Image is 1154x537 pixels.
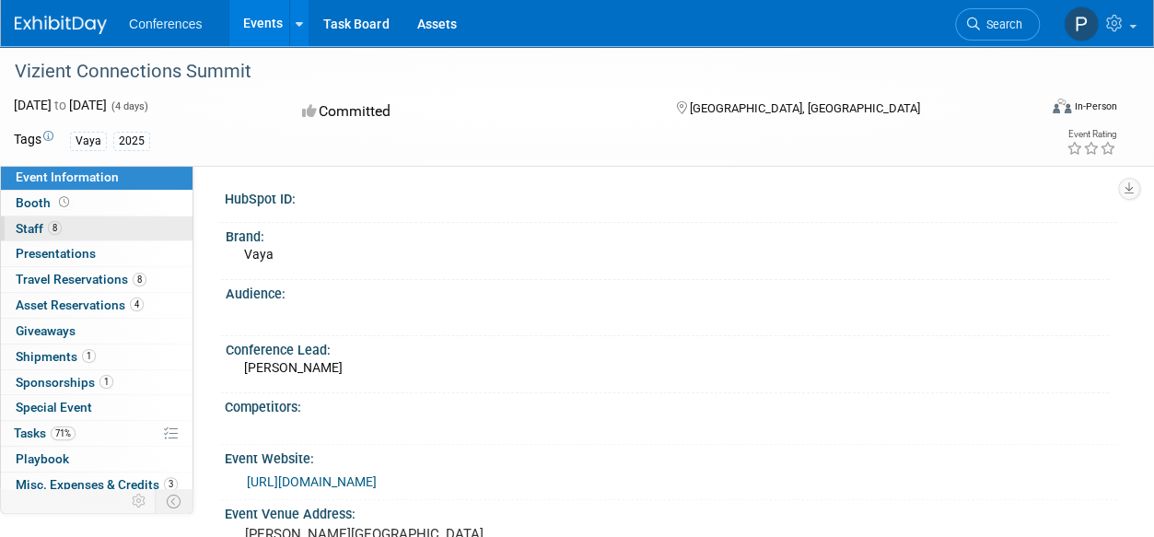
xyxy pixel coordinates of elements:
[48,221,62,235] span: 8
[156,489,193,513] td: Toggle Event Tabs
[16,298,144,312] span: Asset Reservations
[16,195,73,210] span: Booth
[1,267,192,292] a: Travel Reservations8
[1074,99,1117,113] div: In-Person
[244,360,343,375] span: [PERSON_NAME]
[1,421,192,446] a: Tasks71%
[110,100,148,112] span: (4 days)
[297,96,646,128] div: Committed
[1,473,192,497] a: Misc. Expenses & Credits3
[1,165,192,190] a: Event Information
[1,191,192,216] a: Booth
[16,272,146,286] span: Travel Reservations
[113,132,150,151] div: 2025
[226,336,1109,359] div: Conference Lead:
[129,17,202,31] span: Conferences
[689,101,919,115] span: [GEOGRAPHIC_DATA], [GEOGRAPHIC_DATA]
[16,221,62,236] span: Staff
[1053,99,1071,113] img: Format-Inperson.png
[1,241,192,266] a: Presentations
[244,247,274,262] span: Vaya
[14,130,53,151] td: Tags
[1,370,192,395] a: Sponsorships1
[8,55,1023,88] div: Vizient Connections Summit
[99,375,113,389] span: 1
[82,349,96,363] span: 1
[14,426,76,440] span: Tasks
[133,273,146,286] span: 8
[980,18,1022,31] span: Search
[16,349,96,364] span: Shipments
[16,400,92,414] span: Special Event
[1,293,192,318] a: Asset Reservations4
[1,447,192,472] a: Playbook
[226,223,1109,246] div: Brand:
[955,8,1040,41] a: Search
[225,393,1117,416] div: Competitors:
[225,445,1117,468] div: Event Website:
[1,319,192,344] a: Giveaways
[225,185,1117,208] div: HubSpot ID:
[1,395,192,420] a: Special Event
[51,426,76,440] span: 71%
[130,298,144,311] span: 4
[52,98,69,112] span: to
[1064,6,1099,41] img: Priscilla Wheeler
[16,477,178,492] span: Misc. Expenses & Credits
[16,246,96,261] span: Presentations
[1067,130,1116,139] div: Event Rating
[123,489,156,513] td: Personalize Event Tab Strip
[55,195,73,209] span: Booth not reserved yet
[16,169,119,184] span: Event Information
[956,96,1117,123] div: Event Format
[164,477,178,491] span: 3
[247,474,377,489] a: [URL][DOMAIN_NAME]
[1,216,192,241] a: Staff8
[225,500,1117,523] div: Event Venue Address:
[15,16,107,34] img: ExhibitDay
[226,280,1109,303] div: Audience:
[16,323,76,338] span: Giveaways
[16,375,113,390] span: Sponsorships
[14,98,107,112] span: [DATE] [DATE]
[16,451,69,466] span: Playbook
[1,344,192,369] a: Shipments1
[70,132,107,151] div: Vaya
